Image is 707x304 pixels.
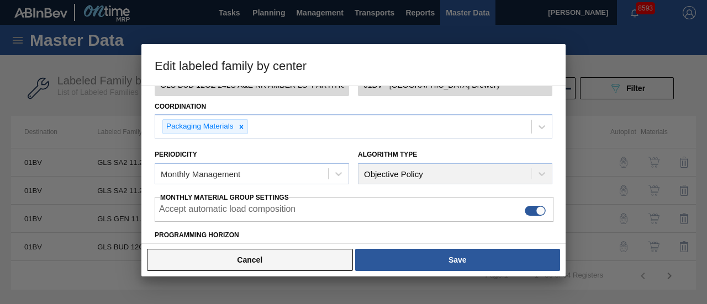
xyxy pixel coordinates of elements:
[160,194,289,201] span: Monthly Material Group Settings
[163,120,235,134] div: Packaging Materials
[155,227,552,243] label: Programming Horizon
[141,44,566,86] h3: Edit labeled family by center
[147,249,353,271] button: Cancel
[161,169,240,179] div: Monthly Management
[159,204,296,217] label: Accept automatic load composition
[358,151,417,158] label: Algorithm Type
[155,151,197,158] label: Periodicity
[355,249,560,271] button: Save
[155,103,206,110] label: Coordination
